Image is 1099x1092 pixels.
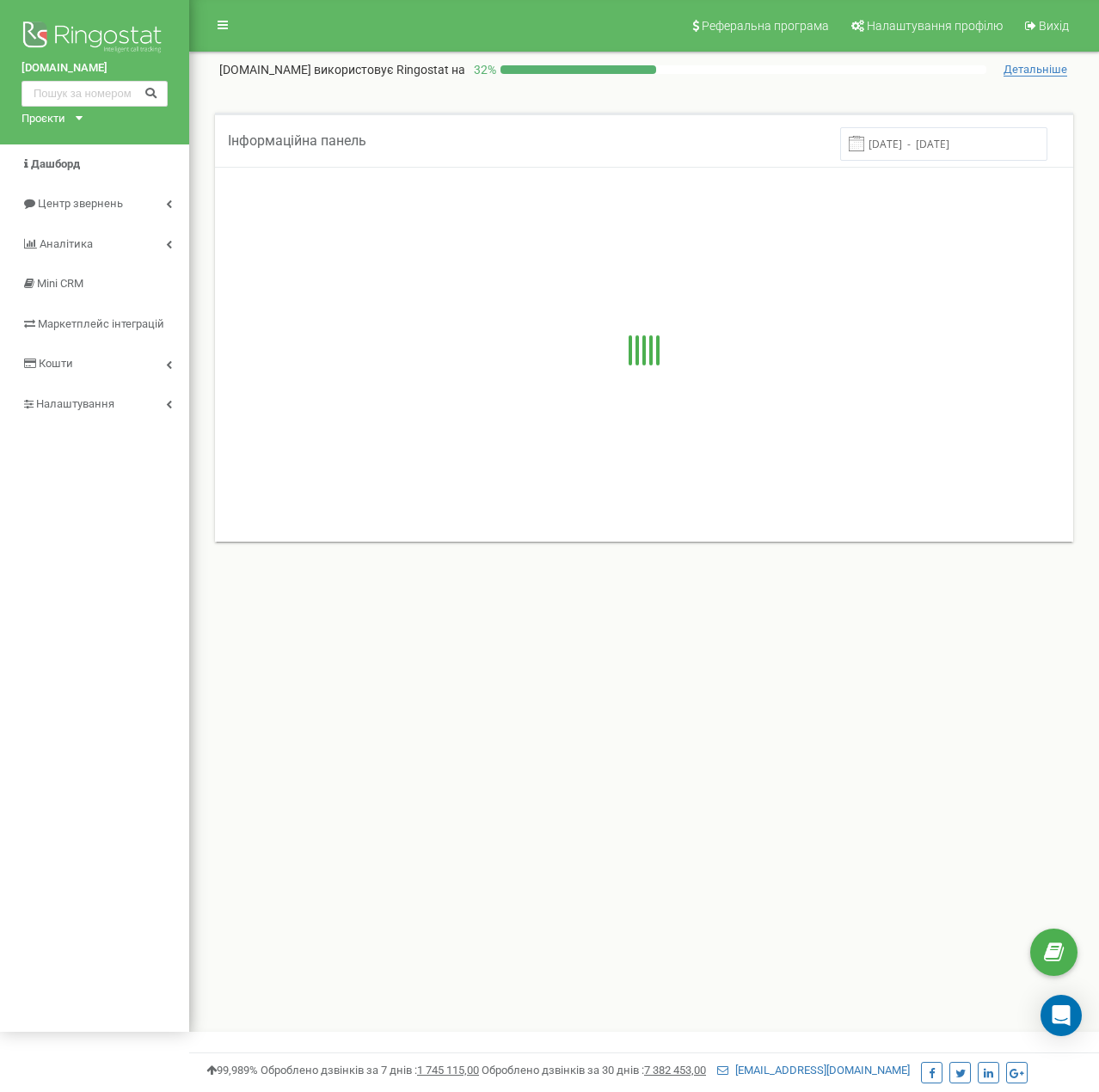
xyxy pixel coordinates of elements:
span: Налаштування [36,397,114,410]
div: Проєкти [21,111,65,127]
p: 32 % [465,61,500,78]
img: Ringostat logo [21,17,168,60]
span: Маркетплейс інтеграцій [38,317,164,330]
p: [DOMAIN_NAME] [219,61,465,78]
span: Кошти [39,357,73,370]
div: Open Intercom Messenger [1041,995,1082,1036]
span: Реферальна програма [702,19,829,33]
a: [DOMAIN_NAME] [21,60,168,77]
span: Налаштування профілю [867,19,1003,33]
span: Аналiтика [40,237,93,250]
span: Інформаційна панель [228,132,366,149]
span: Детальніше [1004,63,1067,77]
span: Mini CRM [37,277,83,290]
span: Центр звернень [38,197,123,210]
span: використовує Ringostat на [314,63,465,77]
span: Вихід [1039,19,1069,33]
input: Пошук за номером [21,81,168,107]
span: Дашборд [31,157,80,170]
